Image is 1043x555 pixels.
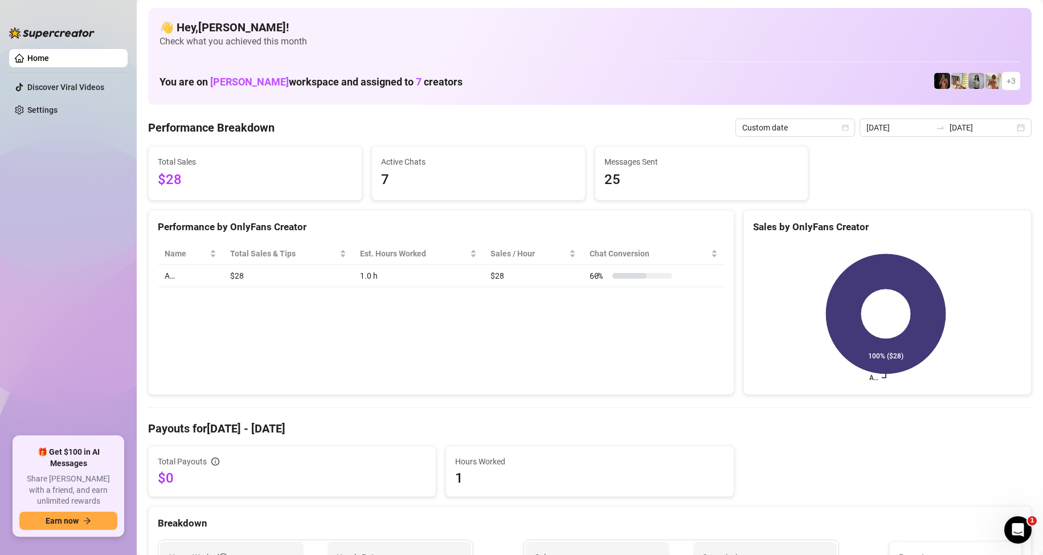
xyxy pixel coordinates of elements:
div: Est. Hours Worked [360,247,468,260]
span: Messages Sent [604,156,799,168]
h4: 👋 Hey, [PERSON_NAME] ! [159,19,1020,35]
span: Name [165,247,207,260]
span: $28 [158,169,353,191]
td: $28 [484,265,583,287]
h4: Performance Breakdown [148,120,275,136]
span: Total Sales [158,156,353,168]
div: Sales by OnlyFans Creator [753,219,1022,235]
span: Chat Conversion [590,247,709,260]
span: 1 [455,469,724,487]
iframe: Intercom live chat [1004,516,1032,544]
span: $0 [158,469,427,487]
span: arrow-right [83,517,91,525]
td: 1.0 h [353,265,484,287]
span: swap-right [936,123,945,132]
img: A [968,73,984,89]
a: Home [27,54,49,63]
th: Name [158,243,223,265]
h4: Payouts for [DATE] - [DATE] [148,421,1032,436]
span: Sales / Hour [490,247,567,260]
span: to [936,123,945,132]
span: 7 [381,169,576,191]
img: logo-BBDzfeDw.svg [9,27,95,39]
span: 🎁 Get $100 in AI Messages [19,447,117,469]
img: D [934,73,950,89]
span: 60 % [590,270,608,282]
span: Total Payouts [158,455,207,468]
span: + 3 [1007,75,1016,87]
img: Green [985,73,1001,89]
td: $28 [223,265,353,287]
span: Active Chats [381,156,576,168]
a: Settings [27,105,58,115]
th: Sales / Hour [484,243,583,265]
span: calendar [842,124,849,131]
img: Prinssesa4u [951,73,967,89]
text: A… [869,374,878,382]
button: Earn nowarrow-right [19,512,117,530]
td: A… [158,265,223,287]
span: 1 [1028,516,1037,525]
span: Share [PERSON_NAME] with a friend, and earn unlimited rewards [19,474,117,507]
h1: You are on workspace and assigned to creators [159,76,463,88]
span: 25 [604,169,799,191]
div: Performance by OnlyFans Creator [158,219,725,235]
span: info-circle [211,458,219,466]
input: End date [950,121,1015,134]
span: [PERSON_NAME] [210,76,289,88]
a: Discover Viral Videos [27,83,104,92]
span: Hours Worked [455,455,724,468]
div: Breakdown [158,516,1022,531]
span: Custom date [742,119,848,136]
th: Total Sales & Tips [223,243,353,265]
span: Total Sales & Tips [230,247,337,260]
span: Earn now [46,516,79,525]
span: 7 [416,76,422,88]
th: Chat Conversion [583,243,725,265]
input: Start date [866,121,931,134]
span: Check what you achieved this month [159,35,1020,48]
